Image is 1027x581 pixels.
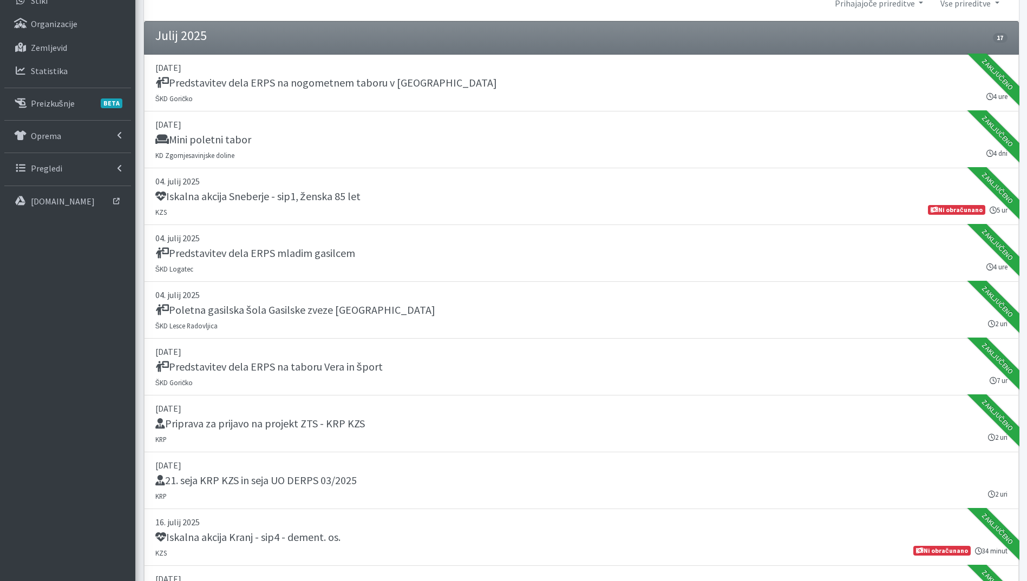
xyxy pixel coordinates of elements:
[31,196,95,207] p: [DOMAIN_NAME]
[4,190,131,212] a: [DOMAIN_NAME]
[155,459,1008,472] p: [DATE]
[993,33,1007,43] span: 17
[155,360,383,373] h5: Predstavitev dela ERPS na taboru Vera in šport
[155,531,341,544] h5: Iskalna akcija Kranj - sip4 - dement. os.
[144,395,1019,452] a: [DATE] Priprava za prijavo na projekt ZTS - KRP KZS KRP 2 uri Zaključeno
[988,489,1008,499] small: 2 uri
[4,60,131,82] a: Statistika
[155,61,1008,74] p: [DATE]
[31,18,77,29] p: Organizacije
[144,168,1019,225] a: 04. julij 2025 Iskalna akcija Sneberje - sip1, ženska 85 let KZS 5 ur Ni obračunano Zaključeno
[144,282,1019,339] a: 04. julij 2025 Poletna gasilska šola Gasilske zveze [GEOGRAPHIC_DATA] ŠKD Lesce Radovljica 2 uri ...
[155,94,193,103] small: ŠKD Goričko
[155,118,1008,131] p: [DATE]
[155,208,167,216] small: KZS
[101,98,122,108] span: BETA
[4,125,131,147] a: Oprema
[31,163,62,174] p: Pregledi
[155,417,365,430] h5: Priprava za prijavo na projekt ZTS - KRP KZS
[155,76,497,89] h5: Predstavitev dela ERPS na nogometnem taboru v [GEOGRAPHIC_DATA]
[155,516,1008,529] p: 16. julij 2025
[155,190,361,203] h5: Iskalna akcija Sneberje - sip1, ženska 85 let
[155,247,355,260] h5: Predstavitev dela ERPS mladim gasilcem
[144,452,1019,509] a: [DATE] 21. seja KRP KZS in seja UO DERPS 03/2025 KRP 2 uri
[155,549,167,557] small: KZS
[155,288,1008,301] p: 04. julij 2025
[928,205,985,215] span: Ni obračunano
[155,303,435,316] h5: Poletna gasilska šola Gasilske zveze [GEOGRAPHIC_DATA]
[913,546,970,556] span: Ni obračunano
[155,378,193,387] small: ŠKD Goričko
[155,345,1008,358] p: [DATE]
[4,157,131,179] a: Pregledi
[31,130,61,141] p: Oprema
[31,42,67,53] p: Zemljevid
[155,474,357,487] h5: 21. seja KRP KZS in seja UO DERPS 03/2025
[155,265,194,273] small: ŠKD Logatec
[4,37,131,58] a: Zemljevid
[155,28,207,44] h4: Julij 2025
[155,133,251,146] h5: Mini poletni tabor
[4,93,131,114] a: PreizkušnjeBETA
[31,98,75,109] p: Preizkušnje
[31,65,68,76] p: Statistika
[155,435,167,444] small: KRP
[144,509,1019,566] a: 16. julij 2025 Iskalna akcija Kranj - sip4 - dement. os. KZS 34 minut Ni obračunano Zaključeno
[155,151,234,160] small: KD Zgornjesavinjske doline
[144,225,1019,282] a: 04. julij 2025 Predstavitev dela ERPS mladim gasilcem ŠKD Logatec 4 ure Zaključeno
[155,492,167,500] small: KRP
[155,232,1008,245] p: 04. julij 2025
[4,13,131,35] a: Organizacije
[155,175,1008,188] p: 04. julij 2025
[155,402,1008,415] p: [DATE]
[155,321,218,330] small: ŠKD Lesce Radovljica
[144,111,1019,168] a: [DATE] Mini poletni tabor KD Zgornjesavinjske doline 4 dni Zaključeno
[144,55,1019,111] a: [DATE] Predstavitev dela ERPS na nogometnem taboru v [GEOGRAPHIC_DATA] ŠKD Goričko 4 ure Zaključeno
[144,339,1019,395] a: [DATE] Predstavitev dela ERPS na taboru Vera in šport ŠKD Goričko 7 ur Zaključeno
